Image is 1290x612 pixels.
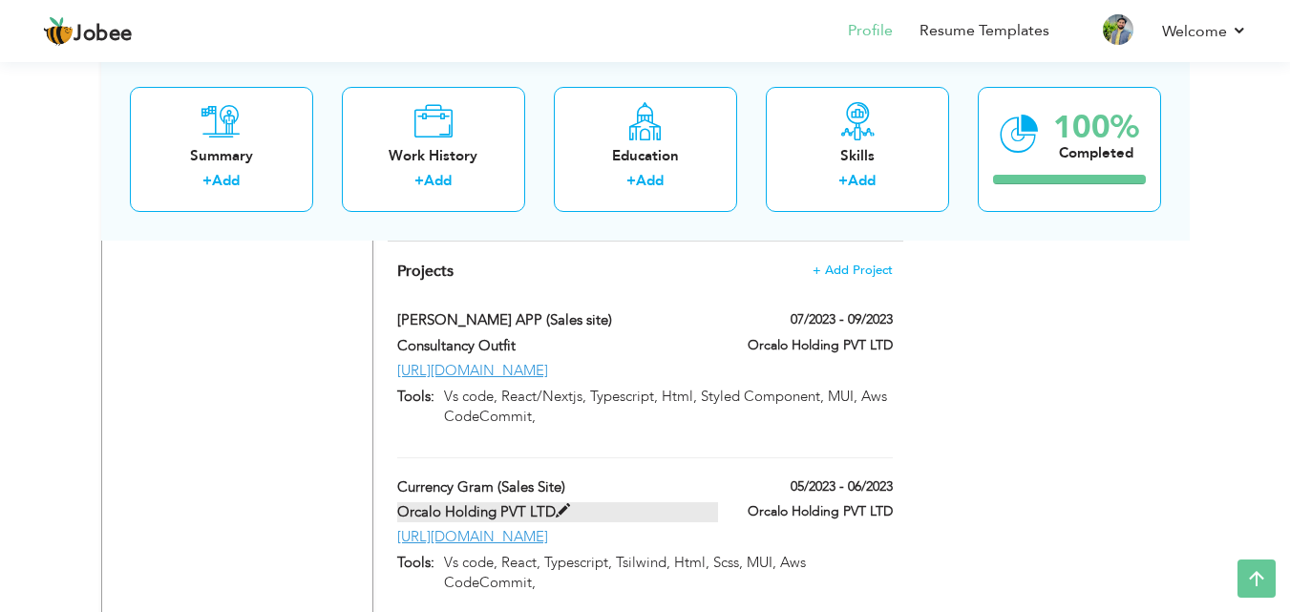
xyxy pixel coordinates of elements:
[43,16,74,47] img: jobee.io
[569,145,722,165] div: Education
[1053,142,1139,162] div: Completed
[397,387,434,407] label: Tools:
[1053,111,1139,142] div: 100%
[626,171,636,191] label: +
[397,261,454,282] span: Projects
[920,20,1049,42] a: Resume Templates
[397,553,434,573] label: Tools:
[202,171,212,191] label: +
[748,502,893,521] label: Orcalo Holding PVT LTD
[848,20,893,42] a: Profile
[357,145,510,165] div: Work History
[43,16,133,47] a: Jobee
[781,145,934,165] div: Skills
[397,336,718,356] label: Consultancy Outfit
[434,553,892,594] p: Vs code, React, Typescript, Tsilwind, Html, Scss, MUI, Aws CodeCommit,
[397,361,548,380] a: [URL][DOMAIN_NAME]
[145,145,298,165] div: Summary
[397,477,718,497] label: Currency Gram (Sales Site)
[397,262,892,281] h4: This helps to highlight the project, tools and skills you have worked on.
[1162,20,1247,43] a: Welcome
[397,310,718,330] label: [PERSON_NAME] APP (Sales site)
[424,171,452,190] a: Add
[636,171,664,190] a: Add
[414,171,424,191] label: +
[791,477,893,496] label: 05/2023 - 06/2023
[848,171,876,190] a: Add
[791,310,893,329] label: 07/2023 - 09/2023
[838,171,848,191] label: +
[434,387,892,428] p: Vs code, React/Nextjs, Typescript, Html, Styled Component, MUI, Aws CodeCommit,
[74,24,133,45] span: Jobee
[397,502,718,522] label: Orcalo Holding PVT LTD
[813,264,893,277] span: + Add Project
[748,336,893,355] label: Orcalo Holding PVT LTD
[212,171,240,190] a: Add
[1103,14,1133,45] img: Profile Img
[397,527,548,546] a: [URL][DOMAIN_NAME]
